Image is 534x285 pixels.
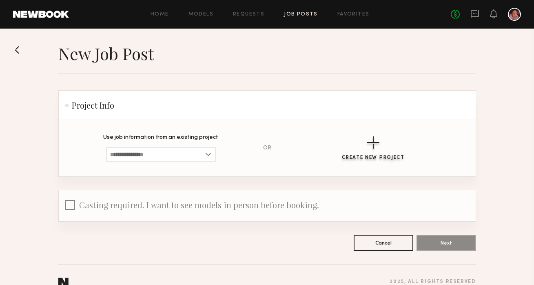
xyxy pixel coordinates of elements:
a: Home [151,12,169,17]
a: Job Posts [284,12,318,17]
button: Create New Project [342,136,405,160]
button: Next [417,235,476,251]
div: 2025 , all rights reserved [390,279,476,285]
div: OR [263,145,271,151]
a: Favorites [337,12,370,17]
a: Models [188,12,213,17]
h2: Project Info [65,100,114,110]
div: Create New Project [342,155,405,160]
span: Casting required. I want to see models in person before booking. [79,199,319,210]
a: Requests [233,12,264,17]
h1: New Job Post [58,43,154,64]
button: Cancel [354,235,413,251]
p: Use job information from an existing project [103,135,218,140]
